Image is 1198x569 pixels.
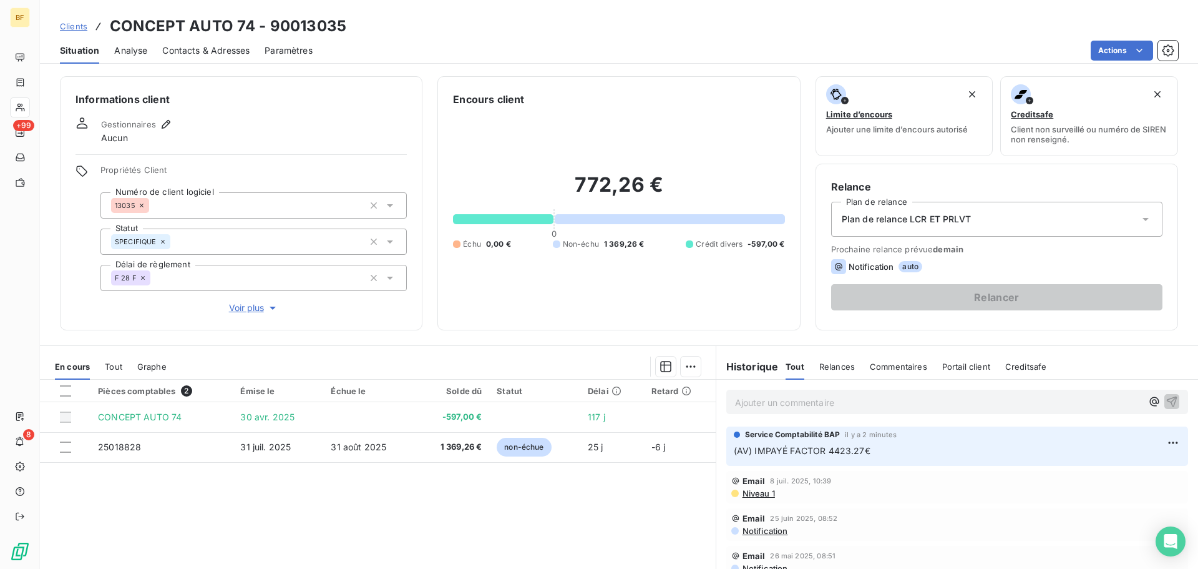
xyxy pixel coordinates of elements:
[743,551,766,561] span: Email
[770,552,835,560] span: 26 mai 2025, 08:51
[826,124,968,134] span: Ajouter une limite d’encours autorisé
[98,385,225,397] div: Pièces comptables
[10,122,29,142] a: +99
[826,109,892,119] span: Limite d’encours
[240,386,316,396] div: Émise le
[770,477,831,485] span: 8 juil. 2025, 10:39
[786,362,804,372] span: Tout
[1011,124,1167,144] span: Client non surveillé ou numéro de SIREN non renseigné.
[816,76,993,156] button: Limite d’encoursAjouter une limite d’encours autorisé
[463,239,481,250] span: Échu
[10,7,30,27] div: BF
[563,239,599,250] span: Non-échu
[588,412,605,422] span: 117 j
[150,272,160,284] input: Ajouter une valeur
[60,21,87,31] span: Clients
[331,442,386,452] span: 31 août 2025
[115,202,135,209] span: 13035
[831,284,1162,310] button: Relancer
[842,213,971,225] span: Plan de relance LCR ET PRLVT
[55,362,90,372] span: En cours
[75,92,407,107] h6: Informations client
[423,411,482,423] span: -597,00 €
[1156,527,1186,557] div: Open Intercom Messenger
[741,526,788,536] span: Notification
[453,92,524,107] h6: Encours client
[870,362,927,372] span: Commentaires
[181,385,192,397] span: 2
[423,441,482,453] span: 1 369,26 €
[898,261,922,272] span: auto
[1000,76,1178,156] button: CreditsafeClient non surveillé ou numéro de SIREN non renseigné.
[229,302,279,314] span: Voir plus
[110,15,346,37] h3: CONCEPT AUTO 74 - 90013035
[651,442,666,452] span: -6 j
[497,386,573,396] div: Statut
[651,386,708,396] div: Retard
[98,442,141,452] span: 25018828
[265,44,313,57] span: Paramètres
[240,442,291,452] span: 31 juil. 2025
[770,515,837,522] span: 25 juin 2025, 08:52
[170,236,180,247] input: Ajouter une valeur
[100,301,407,315] button: Voir plus
[101,119,156,129] span: Gestionnaires
[98,412,182,422] span: CONCEPT AUTO 74
[240,412,295,422] span: 30 avr. 2025
[819,362,855,372] span: Relances
[748,239,784,250] span: -597,00 €
[60,44,99,57] span: Situation
[115,274,137,282] span: F 28 F
[23,429,34,440] span: 8
[831,244,1162,254] span: Prochaine relance prévue
[114,44,147,57] span: Analyse
[453,172,784,210] h2: 772,26 €
[60,20,87,32] a: Clients
[588,386,636,396] div: Délai
[849,262,894,272] span: Notification
[100,165,407,182] span: Propriétés Client
[743,476,766,486] span: Email
[137,362,167,372] span: Graphe
[10,542,30,562] img: Logo LeanPay
[845,431,896,438] span: il y a 2 minutes
[497,438,551,457] span: non-échue
[933,244,963,254] span: demain
[331,386,408,396] div: Échue le
[162,44,250,57] span: Contacts & Adresses
[588,442,603,452] span: 25 j
[942,362,990,372] span: Portail client
[486,239,511,250] span: 0,00 €
[1011,109,1053,119] span: Creditsafe
[115,238,157,245] span: SPECIFIQUE
[101,132,128,144] span: Aucun
[745,429,840,440] span: Service Comptabilité BAP
[1091,41,1153,61] button: Actions
[741,488,775,498] span: Niveau 1
[743,513,766,523] span: Email
[696,239,743,250] span: Crédit divers
[604,239,645,250] span: 1 369,26 €
[105,362,122,372] span: Tout
[423,386,482,396] div: Solde dû
[831,179,1162,194] h6: Relance
[716,359,779,374] h6: Historique
[13,120,34,131] span: +99
[552,229,557,239] span: 0
[149,200,159,211] input: Ajouter une valeur
[1005,362,1047,372] span: Creditsafe
[734,445,870,456] span: (AV) IMPAYÉ FACTOR 4423.27€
